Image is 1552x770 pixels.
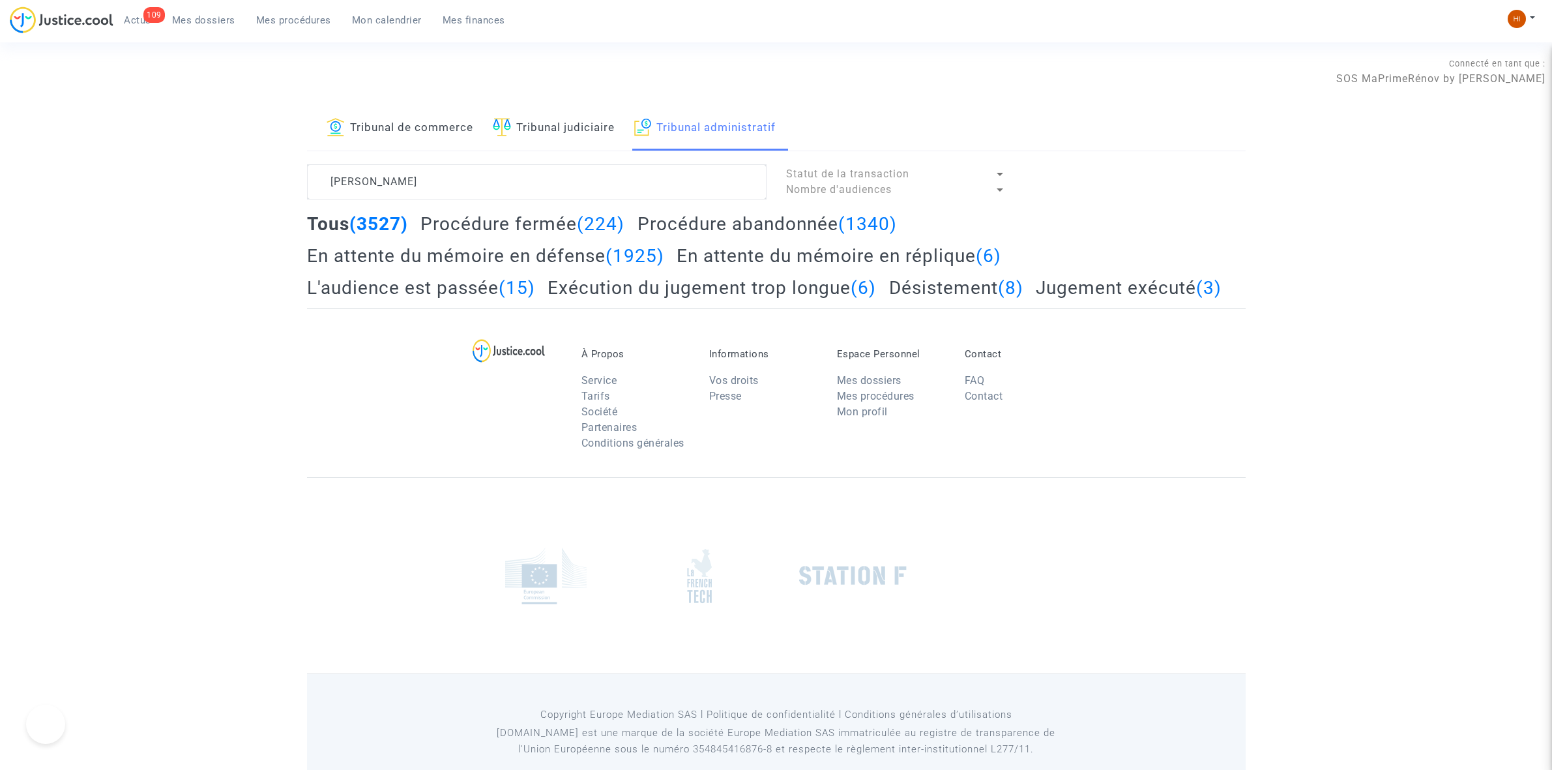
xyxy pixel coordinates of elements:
a: Conditions générales [581,437,684,449]
a: Vos droits [709,374,759,387]
img: jc-logo.svg [10,7,113,33]
img: icon-faciliter-sm.svg [493,118,511,136]
h2: Exécution du jugement trop longue [548,276,876,299]
iframe: Help Scout Beacon - Open [26,705,65,744]
p: Espace Personnel [837,348,945,360]
p: Copyright Europe Mediation SAS l Politique de confidentialité l Conditions générales d’utilisa... [479,707,1073,723]
span: (1925) [606,245,664,267]
a: Mes procédures [837,390,915,402]
img: icon-archive.svg [634,118,652,136]
span: (15) [499,277,535,299]
span: (224) [577,213,624,235]
span: (6) [851,277,876,299]
a: Partenaires [581,421,637,434]
img: logo-lg.svg [473,339,545,363]
img: french_tech.png [687,548,712,604]
a: Tribunal administratif [634,106,776,151]
a: Mes dossiers [837,374,901,387]
a: Mes dossiers [162,10,246,30]
span: Nombre d'audiences [786,183,892,196]
span: Mon calendrier [352,14,422,26]
div: 109 [143,7,165,23]
span: (3) [1196,277,1222,299]
p: À Propos [581,348,690,360]
p: Informations [709,348,817,360]
span: Actus [124,14,151,26]
img: fc99b196863ffcca57bb8fe2645aafd9 [1508,10,1526,28]
h2: En attente du mémoire en réplique [677,244,1001,267]
p: Contact [965,348,1073,360]
a: Mes finances [432,10,516,30]
h2: Désistement [889,276,1023,299]
a: Service [581,374,617,387]
span: (6) [976,245,1001,267]
h2: Procédure abandonnée [637,213,897,235]
h2: Tous [307,213,408,235]
a: Mon calendrier [342,10,432,30]
a: 109Actus [113,10,162,30]
a: Mon profil [837,406,888,418]
span: Mes dossiers [172,14,235,26]
img: stationf.png [799,566,907,585]
a: FAQ [965,374,985,387]
a: Société [581,406,618,418]
h2: L'audience est passée [307,276,535,299]
span: (3527) [349,213,408,235]
img: icon-banque.svg [327,118,345,136]
span: Mes procédures [256,14,331,26]
h2: En attente du mémoire en défense [307,244,664,267]
a: Tarifs [581,390,610,402]
h2: Jugement exécuté [1036,276,1222,299]
a: Mes procédures [246,10,342,30]
p: [DOMAIN_NAME] est une marque de la société Europe Mediation SAS immatriculée au registre de tr... [479,725,1073,758]
span: Mes finances [443,14,505,26]
span: (1340) [838,213,897,235]
a: Tribunal judiciaire [493,106,615,151]
h2: Procédure fermée [420,213,624,235]
span: (8) [998,277,1023,299]
a: Contact [965,390,1003,402]
span: Statut de la transaction [786,168,909,180]
span: Connecté en tant que : [1449,59,1545,68]
a: Tribunal de commerce [327,106,473,151]
img: europe_commision.png [505,548,587,604]
a: Presse [709,390,742,402]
